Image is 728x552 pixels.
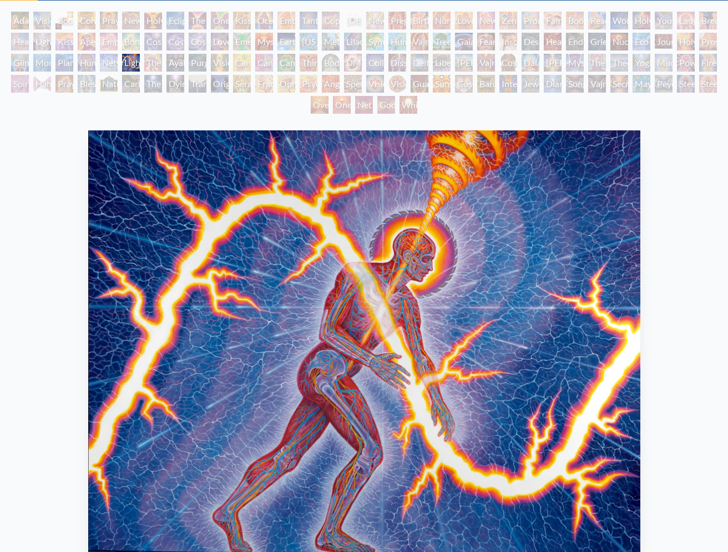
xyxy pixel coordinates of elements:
[388,75,406,93] div: Vision Crystal Tondo
[277,54,295,72] div: Cannabacchus
[55,75,73,93] div: Praying Hands
[655,33,673,50] div: Journey of the Wounded Healer
[233,75,251,93] div: Seraphic Transport Docking on the Third Eye
[277,12,295,29] div: Embracing
[477,54,495,72] div: Vajra Guru
[433,54,451,72] div: Liberation Through Seeing
[366,75,384,93] div: Vision Crystal
[699,75,717,93] div: Steeplehead 2
[322,12,340,29] div: Copulating
[233,12,251,29] div: Kissing
[277,75,295,93] div: Ophanic Eyelash
[499,75,517,93] div: Interbeing
[544,54,562,72] div: [PERSON_NAME]
[78,33,95,50] div: Aperture
[455,75,473,93] div: Cosmic Elf
[522,75,539,93] div: Jewel Being
[78,75,95,93] div: Blessing Hand
[11,75,29,93] div: Spirit Animates the Flesh
[300,33,317,50] div: [US_STATE] Song
[677,12,695,29] div: Laughing Man
[255,54,273,72] div: Cannabis Sutra
[610,75,628,93] div: Secret Writing Being
[610,54,628,72] div: Theologue
[433,12,451,29] div: Nursing
[588,12,606,29] div: Reading
[322,75,340,93] div: Angel Skin
[522,33,539,50] div: Despair
[610,33,628,50] div: Nuclear Crucifixion
[588,33,606,50] div: Grieving
[255,75,273,93] div: Fractal Eyes
[344,54,362,72] div: DMT - The Spirit Molecule
[100,54,118,72] div: Networks
[333,96,351,114] div: One
[78,54,95,72] div: Human Geometry
[477,75,495,93] div: Bardo Being
[166,54,184,72] div: Ayahuasca Visitation
[122,12,140,29] div: New Man New Woman
[211,33,229,50] div: Love is a Cosmic Force
[211,12,229,29] div: One Taste
[499,12,517,29] div: Zena Lotus
[100,33,118,50] div: Empowerment
[455,33,473,50] div: Gaia
[233,33,251,50] div: Emerald Grail
[144,75,162,93] div: The Soul Finds It's Way
[522,54,539,72] div: Dalai Lama
[566,12,584,29] div: Boo-boo
[566,54,584,72] div: Mystic Eye
[33,12,51,29] div: Visionary Origin of Language
[78,12,95,29] div: Contemplation
[388,12,406,29] div: Pregnancy
[100,75,118,93] div: Nature of Mind
[11,12,29,29] div: Adam & Eve
[122,33,140,50] div: Bond
[566,33,584,50] div: Endarkenment
[411,54,428,72] div: Deities & Demons Drinking from the Milky Pool
[189,75,206,93] div: Transfiguration
[633,54,650,72] div: Yogi & the Möbius Sphere
[55,33,73,50] div: Kiss of the [MEDICAL_DATA]
[588,54,606,72] div: The Seer
[122,54,140,72] div: Lightworker
[544,12,562,29] div: Family
[300,54,317,72] div: Third Eye Tears of Joy
[144,33,162,50] div: Cosmic Creativity
[166,75,184,93] div: Dying
[255,12,273,29] div: Ocean of Love Bliss
[344,75,362,93] div: Spectral Lotus
[322,54,340,72] div: Body/Mind as a Vibratory Field of Energy
[566,75,584,93] div: Song of Vajra Being
[233,54,251,72] div: Cannabis Mudra
[144,54,162,72] div: The Shulgins and their Alchemical Angels
[377,96,395,114] div: Godself
[433,75,451,93] div: Sunyata
[499,33,517,50] div: Insomnia
[211,54,229,72] div: Vision Tree
[411,12,428,29] div: Birth
[344,33,362,50] div: Lilacs
[55,54,73,72] div: Planetary Prayers
[33,75,51,93] div: Hands that See
[311,96,328,114] div: Oversoul
[33,33,51,50] div: Lightweaver
[633,12,650,29] div: Holy Family
[455,12,473,29] div: Love Circuit
[55,12,73,29] div: Body, Mind, Spirit
[11,33,29,50] div: Healing
[677,54,695,72] div: Power to the Peaceful
[100,12,118,29] div: Praying
[499,54,517,72] div: Cosmic [DEMOGRAPHIC_DATA]
[677,33,695,50] div: Holy Fire
[388,54,406,72] div: Dissectional Art for Tool's Lateralus CD
[477,12,495,29] div: New Family
[388,33,406,50] div: Humming Bird
[633,33,650,50] div: Eco-Atlas
[366,54,384,72] div: Collective Vision
[544,75,562,93] div: Diamond Being
[477,33,495,50] div: Fear
[655,12,673,29] div: Young & Old
[677,75,695,93] div: Steeplehead 1
[189,33,206,50] div: Cosmic Lovers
